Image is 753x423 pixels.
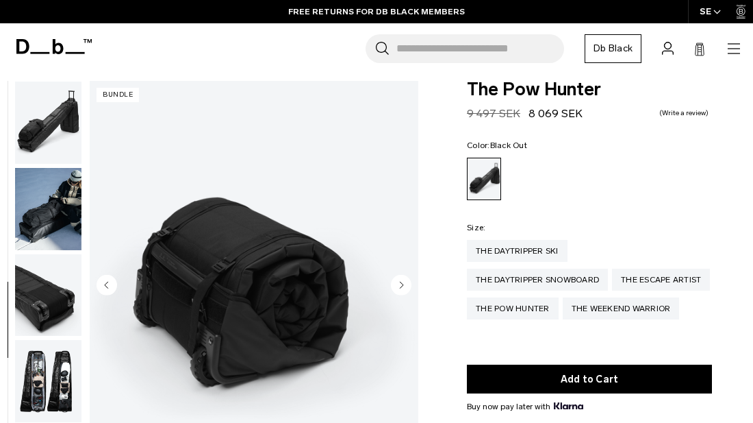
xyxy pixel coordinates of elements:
a: The Daytripper Ski [467,240,567,262]
a: Db Black [585,34,641,63]
img: The Pow Hunter Black Out [15,168,81,250]
button: The Pow Hunter Black Out [14,339,82,423]
img: {"height" => 20, "alt" => "Klarna"} [554,402,583,409]
span: 8 069 SEK [528,107,583,120]
button: The Pow Hunter Black Out [14,81,82,165]
img: The Pow Hunter Black Out [15,254,81,337]
button: Add to Cart [467,365,712,394]
button: The Pow Hunter Black Out [14,167,82,251]
legend: Size: [467,223,485,232]
a: The Daytripper Snowboard [467,269,608,291]
img: The Pow Hunter Black Out [15,82,81,164]
span: Black Out [490,141,527,150]
button: Previous slide [97,274,117,298]
legend: Color: [467,141,527,149]
a: Write a review [659,110,709,117]
button: Next slide [391,274,411,298]
span: The Pow Hunter [467,81,712,99]
s: 9 497 SEK [467,107,520,120]
button: The Pow Hunter Black Out [14,254,82,337]
a: The Escape Artist [612,269,710,291]
a: Black Out [467,158,501,200]
a: The Pow Hunter [467,298,559,319]
a: The Weekend Warrior [563,298,680,319]
img: The Pow Hunter Black Out [15,340,81,422]
a: FREE RETURNS FOR DB BLACK MEMBERS [288,5,465,18]
p: Bundle [97,88,139,102]
span: Buy now pay later with [467,400,583,413]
